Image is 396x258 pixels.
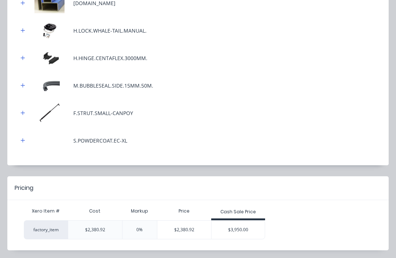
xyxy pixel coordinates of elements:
div: Price [157,204,211,218]
div: Xero Item # [24,204,68,218]
div: $3,950.00 [212,221,265,239]
div: factory_item [24,220,68,239]
img: H.LOCK.WHALE-TAIL.MANUAL. [31,21,68,41]
div: S.POWDERCOAT.EC-XL [73,137,127,144]
div: Pricing [15,184,33,192]
div: Cost [68,204,122,218]
div: $2,380.92 [68,220,122,239]
div: H.HINGE.CENTAFLEX.3000MM. [73,54,147,62]
div: M.BUBBLESEAL.SIDE.15MM.50M. [73,82,153,89]
div: Markup [122,204,157,218]
div: H.LOCK.WHALE-TAIL.MANUAL. [73,27,147,34]
img: F.STRUT.SMALL-CANPOY [31,103,68,123]
div: 0% [122,220,157,239]
div: Cash Sale Price [220,209,256,215]
div: F.STRUT.SMALL-CANPOY [73,109,133,117]
div: $2,380.92 [157,221,211,239]
img: H.HINGE.CENTAFLEX.3000MM. [31,48,68,68]
img: M.BUBBLESEAL.SIDE.15MM.50M. [31,75,68,96]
